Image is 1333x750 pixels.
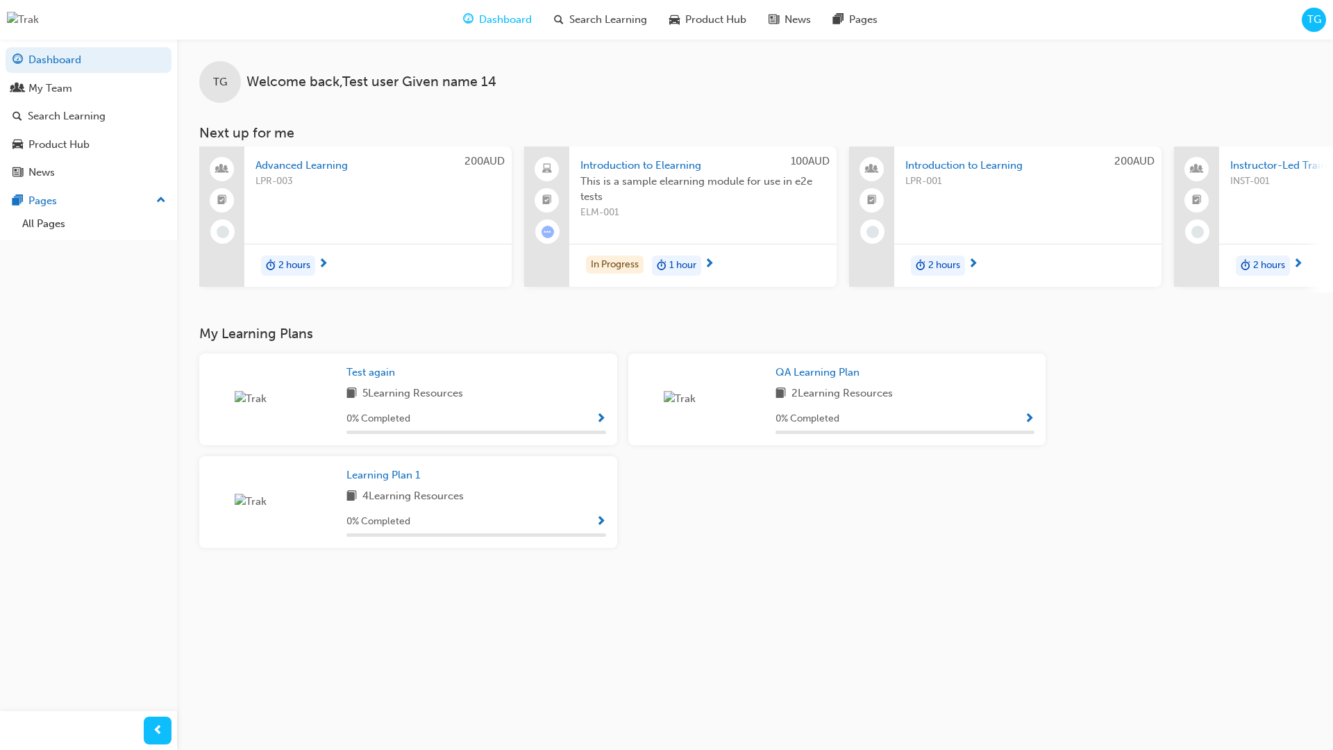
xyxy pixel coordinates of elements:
div: In Progress [586,256,644,274]
button: Show Progress [596,410,606,428]
a: Learning Plan 1 [346,467,426,483]
span: car-icon [669,11,680,28]
span: duration-icon [266,257,276,275]
span: 0 % Completed [346,514,410,530]
span: learningRecordVerb_NONE-icon [1191,226,1204,238]
button: Show Progress [1024,410,1034,428]
span: Learning Plan 1 [346,469,420,481]
a: Search Learning [6,103,171,129]
span: learningRecordVerb_ATTEMPT-icon [542,226,554,238]
span: 0 % Completed [346,411,410,427]
button: DashboardMy TeamSearch LearningProduct HubNews [6,44,171,188]
span: booktick-icon [867,192,877,210]
button: Show Progress [596,513,606,531]
span: 2 hours [928,258,960,274]
a: search-iconSearch Learning [543,6,658,34]
span: pages-icon [833,11,844,28]
span: Product Hub [685,12,746,28]
span: next-icon [968,258,978,271]
button: TG [1302,8,1326,32]
a: 100AUDIntroduction to ElearningThis is a sample elearning module for use in e2e testsELM-001In Pr... [524,147,837,287]
span: up-icon [156,192,166,210]
span: book-icon [346,385,357,403]
span: 2 hours [1253,258,1285,274]
span: 1 hour [669,258,696,274]
span: duration-icon [657,257,666,275]
span: Show Progress [596,413,606,426]
span: booktick-icon [217,192,227,210]
span: 4 Learning Resources [362,488,464,506]
span: car-icon [12,139,23,151]
span: search-icon [554,11,564,28]
span: duration-icon [1241,257,1250,275]
span: booktick-icon [1192,192,1202,210]
span: next-icon [318,258,328,271]
a: Trak [7,12,39,28]
span: guage-icon [463,11,473,28]
span: LPR-001 [905,174,1150,190]
span: This is a sample elearning module for use in e2e tests [580,174,825,205]
span: next-icon [1293,258,1303,271]
div: Search Learning [28,108,106,124]
span: people-icon [867,160,877,178]
span: Show Progress [1024,413,1034,426]
a: 200AUDAdvanced LearningLPR-003duration-icon2 hours [199,147,512,287]
a: My Team [6,76,171,101]
span: prev-icon [153,722,163,740]
span: 2 hours [278,258,310,274]
span: search-icon [12,110,22,123]
a: car-iconProduct Hub [658,6,757,34]
span: pages-icon [12,195,23,208]
h3: My Learning Plans [199,326,1046,342]
span: Dashboard [479,12,532,28]
a: QA Learning Plan [776,365,865,381]
span: Welcome back , Test user Given name 14 [246,74,496,90]
span: news-icon [769,11,779,28]
div: My Team [28,81,72,97]
a: Product Hub [6,132,171,158]
span: 100AUD [791,155,830,167]
a: Dashboard [6,47,171,73]
span: people-icon [217,160,227,178]
span: 0 % Completed [776,411,839,427]
span: learningRecordVerb_NONE-icon [217,226,229,238]
span: Pages [849,12,878,28]
a: All Pages [17,213,171,235]
img: Trak [664,391,740,407]
span: news-icon [12,167,23,179]
a: Test again [346,365,401,381]
span: 200AUD [1114,155,1155,167]
img: Trak [235,391,311,407]
span: book-icon [776,385,786,403]
a: pages-iconPages [822,6,889,34]
span: Show Progress [596,516,606,528]
a: news-iconNews [757,6,822,34]
div: Product Hub [28,137,90,153]
span: QA Learning Plan [776,366,860,378]
span: people-icon [12,83,23,95]
span: guage-icon [12,54,23,67]
h3: Next up for me [177,125,1333,141]
a: News [6,160,171,185]
span: Introduction to Learning [905,158,1150,174]
span: ELM-001 [580,205,825,221]
a: guage-iconDashboard [452,6,543,34]
span: book-icon [346,488,357,506]
span: Introduction to Elearning [580,158,825,174]
button: Pages [6,188,171,214]
span: News [785,12,811,28]
span: Test again [346,366,395,378]
span: TG [213,74,227,90]
img: Trak [235,494,311,510]
span: duration-icon [916,257,925,275]
span: next-icon [704,258,714,271]
div: Pages [28,193,57,209]
span: people-icon [1192,160,1202,178]
span: 5 Learning Resources [362,385,463,403]
span: Advanced Learning [255,158,501,174]
a: 200AUDIntroduction to LearningLPR-001duration-icon2 hours [849,147,1162,287]
span: 200AUD [464,155,505,167]
span: laptop-icon [542,160,552,178]
span: booktick-icon [542,192,552,210]
span: LPR-003 [255,174,501,190]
